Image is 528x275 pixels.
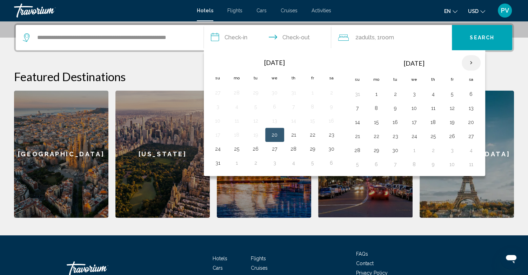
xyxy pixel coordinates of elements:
[358,34,374,41] span: Adults
[251,256,266,261] a: Flights
[447,103,458,113] button: Day 12
[307,102,318,112] button: Day 8
[269,102,280,112] button: Day 6
[269,130,280,140] button: Day 20
[356,251,368,257] a: FAQs
[269,116,280,126] button: Day 13
[16,25,512,50] div: Search widget
[447,159,458,169] button: Day 10
[288,88,299,98] button: Day 31
[326,116,337,126] button: Day 16
[269,144,280,154] button: Day 27
[307,130,318,140] button: Day 22
[409,89,420,99] button: Day 3
[281,8,298,13] a: Cruises
[197,8,213,13] a: Hotels
[14,70,514,84] h2: Featured Destinations
[371,159,382,169] button: Day 6
[288,130,299,140] button: Day 21
[444,8,451,14] span: en
[466,159,477,169] button: Day 11
[231,102,242,112] button: Day 4
[409,103,420,113] button: Day 10
[447,145,458,155] button: Day 3
[288,158,299,168] button: Day 4
[115,91,210,218] a: [US_STATE]
[428,89,439,99] button: Day 4
[231,130,242,140] button: Day 18
[466,131,477,141] button: Day 27
[409,117,420,127] button: Day 17
[462,55,481,71] button: Next month
[367,55,462,72] th: [DATE]
[213,265,223,271] a: Cars
[331,25,452,50] button: Travelers: 2 adults, 0 children
[371,145,382,155] button: Day 29
[269,88,280,98] button: Day 30
[212,88,223,98] button: Day 27
[428,131,439,141] button: Day 25
[212,116,223,126] button: Day 10
[466,145,477,155] button: Day 4
[250,130,261,140] button: Day 19
[452,25,512,50] button: Search
[269,158,280,168] button: Day 3
[352,131,363,141] button: Day 21
[390,89,401,99] button: Day 2
[352,117,363,127] button: Day 14
[251,265,268,271] a: Cruises
[355,33,374,42] span: 2
[371,89,382,99] button: Day 1
[204,25,332,50] button: Check in and out dates
[326,144,337,154] button: Day 30
[213,256,227,261] span: Hotels
[326,88,337,98] button: Day 2
[288,102,299,112] button: Day 7
[444,6,457,16] button: Change language
[447,131,458,141] button: Day 26
[352,145,363,155] button: Day 28
[212,130,223,140] button: Day 17
[428,145,439,155] button: Day 2
[447,89,458,99] button: Day 5
[307,144,318,154] button: Day 29
[212,144,223,154] button: Day 24
[390,159,401,169] button: Day 7
[466,103,477,113] button: Day 13
[380,34,394,41] span: Room
[250,144,261,154] button: Day 26
[390,117,401,127] button: Day 16
[409,131,420,141] button: Day 24
[390,145,401,155] button: Day 30
[371,103,382,113] button: Day 8
[409,159,420,169] button: Day 8
[307,88,318,98] button: Day 1
[466,117,477,127] button: Day 20
[14,4,190,18] a: Travorium
[227,8,242,13] a: Flights
[356,261,374,266] a: Contact
[466,89,477,99] button: Day 6
[307,158,318,168] button: Day 5
[250,158,261,168] button: Day 2
[371,117,382,127] button: Day 15
[231,144,242,154] button: Day 25
[470,35,494,41] span: Search
[14,91,108,218] a: [GEOGRAPHIC_DATA]
[256,8,267,13] a: Cars
[428,159,439,169] button: Day 9
[227,55,322,70] th: [DATE]
[250,88,261,98] button: Day 29
[250,102,261,112] button: Day 5
[288,144,299,154] button: Day 28
[312,8,331,13] a: Activities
